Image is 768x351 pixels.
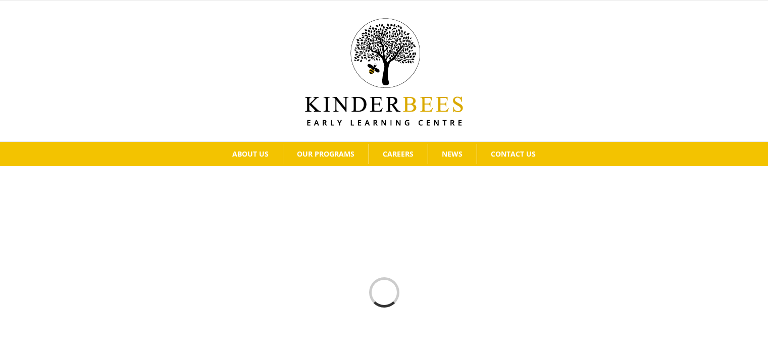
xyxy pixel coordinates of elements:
[297,151,354,158] span: OUR PROGRAMS
[283,144,369,164] a: OUR PROGRAMS
[383,151,414,158] span: CAREERS
[15,142,753,166] nav: Main Menu
[428,144,477,164] a: NEWS
[232,151,269,158] span: ABOUT US
[305,18,463,126] img: Kinder Bees Logo
[442,151,463,158] span: NEWS
[491,151,536,158] span: CONTACT US
[219,144,283,164] a: ABOUT US
[477,144,550,164] a: CONTACT US
[369,144,428,164] a: CAREERS
[367,275,401,309] div: Loading...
